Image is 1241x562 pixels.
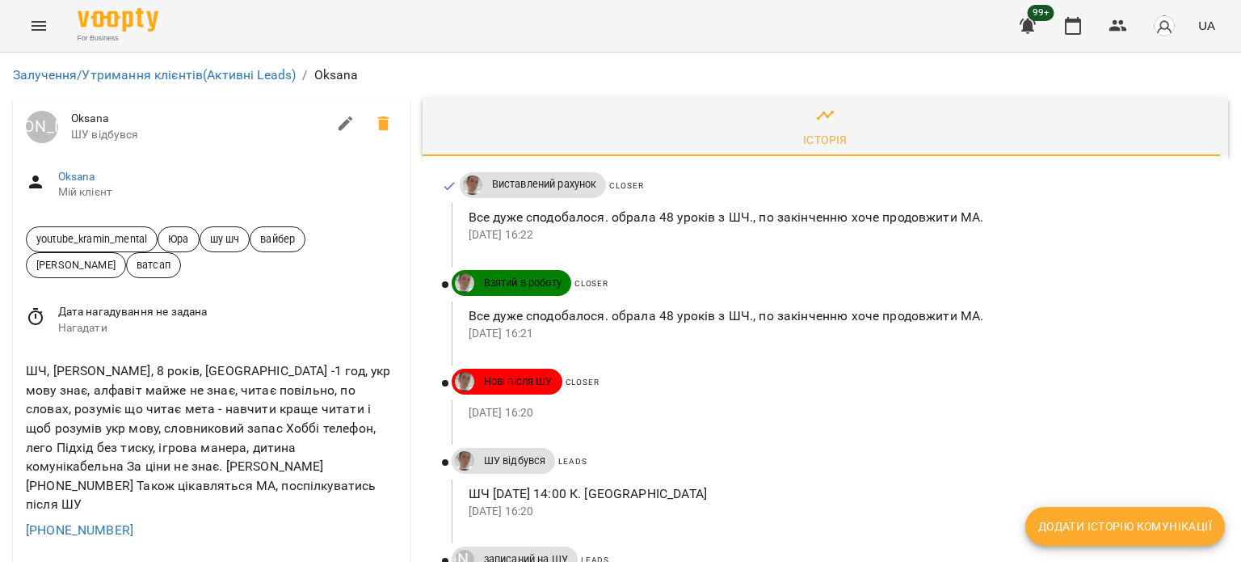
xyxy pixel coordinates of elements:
[474,374,562,389] span: Нові після ШУ
[469,484,1202,504] p: ШЧ [DATE] 14:00 К. [GEOGRAPHIC_DATA]
[455,451,474,471] img: ДТ УКР Колоша Катерина https://us06web.zoom.us/j/84976667317
[26,111,58,143] a: [PERSON_NAME]
[26,111,58,143] div: Юрій Тимочко
[482,177,607,192] span: Виставлений рахунок
[474,276,571,290] span: Взятий в роботу
[463,175,482,195] img: ДТ УКР Колоша Катерина https://us06web.zoom.us/j/84976667317
[58,184,397,201] span: Мій клієнт
[78,33,158,44] span: For Business
[158,231,198,247] span: Юра
[127,257,180,273] span: ватсап
[200,231,250,247] span: шу шч
[19,6,58,45] button: Menu
[452,451,474,471] a: ДТ УКР Колоша Катерина https://us06web.zoom.us/j/84976667317
[469,326,1202,342] p: [DATE] 16:21
[1038,517,1212,536] span: Додати історію комунікації
[13,67,296,82] a: Залучення/Утримання клієнтів(Активні Leads)
[574,279,608,288] span: Closer
[452,372,474,391] a: ДТ УКР Колоша Катерина https://us06web.zoom.us/j/84976667317
[1198,17,1215,34] span: UA
[58,320,397,336] span: Нагадати
[452,273,474,293] a: ДТ УКР Колоша Катерина https://us06web.zoom.us/j/84976667317
[1153,15,1176,37] img: avatar_s.png
[455,273,474,293] img: ДТ УКР Колоша Катерина https://us06web.zoom.us/j/84976667317
[455,372,474,391] img: ДТ УКР Колоша Катерина https://us06web.zoom.us/j/84976667317
[23,358,400,518] div: ШЧ, [PERSON_NAME], 8 років, [GEOGRAPHIC_DATA] -1 год, укр мову знає, алфавіт майже не знає, читає...
[460,175,482,195] a: ДТ УКР Колоша Катерина https://us06web.zoom.us/j/84976667317
[474,454,556,468] span: ШУ відбувся
[1192,11,1222,40] button: UA
[314,65,359,85] p: Oksana
[469,227,1202,243] p: [DATE] 16:22
[58,304,397,320] span: Дата нагадування не задана
[469,504,1202,520] p: [DATE] 16:20
[71,111,326,127] span: Oksana
[566,378,599,387] span: Closer
[1025,507,1225,546] button: Додати історію комунікації
[71,127,326,143] span: ШУ відбувся
[26,522,133,538] a: [PHONE_NUMBER]
[27,257,125,273] span: [PERSON_NAME]
[13,65,1228,85] nav: breadcrumb
[250,231,305,247] span: вайбер
[469,306,1202,326] p: Все дуже сподобалося. обрала 48 уроків з ШЧ., по закінченню хоче продовжити МА.
[302,65,307,85] li: /
[78,8,158,32] img: Voopty Logo
[58,170,95,183] a: Oksana
[609,181,643,190] span: Closer
[469,208,1202,227] p: Все дуже сподобалося. обрала 48 уроків з ШЧ., по закінченню хоче продовжити МА.
[558,457,587,466] span: Leads
[1028,5,1054,21] span: 99+
[803,130,848,150] div: Історія
[27,231,157,247] span: youtube_kramin_mental
[469,405,1202,421] p: [DATE] 16:20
